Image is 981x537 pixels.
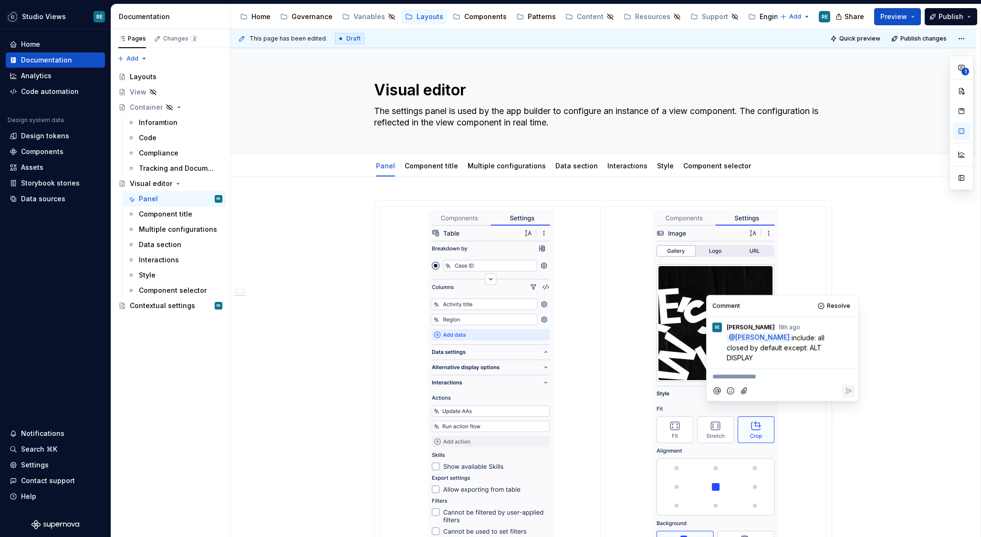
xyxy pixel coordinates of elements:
[115,176,226,191] a: Visual editor
[139,194,158,204] div: Panel
[119,12,226,21] div: Documentation
[115,84,226,100] a: View
[8,116,64,124] div: Design system data
[845,12,864,21] span: Share
[372,79,830,102] textarea: Visual editor
[139,225,217,234] div: Multiple configurations
[372,155,399,176] div: Panel
[139,133,157,143] div: Code
[687,9,742,24] a: Support
[620,9,685,24] a: Resources
[839,35,880,42] span: Quick preview
[6,457,105,473] a: Settings
[124,145,226,161] a: Compliance
[21,194,65,204] div: Data sources
[139,209,192,219] div: Component title
[21,71,52,81] div: Analytics
[2,6,109,27] button: Studio ViewsRE
[727,333,826,361] span: include: all closed by default except: ALT DISPLAY
[6,144,105,159] a: Components
[577,12,604,21] div: Content
[464,12,507,21] div: Components
[724,384,737,397] button: Add emoji
[124,207,226,222] a: Component title
[744,9,841,24] a: Engineering Resources
[760,12,837,21] div: Engineering Resources
[6,473,105,488] button: Contact support
[139,286,207,295] div: Component selector
[372,103,830,130] textarea: The settings panel is used by the app builder to configure an instance of a view component. The c...
[124,115,226,130] a: Inforamtion
[789,13,801,21] span: Add
[7,11,18,22] img: f5634f2a-3c0d-4c0b-9dc3-3862a3e014c7.png
[528,12,556,21] div: Patterns
[417,12,443,21] div: Layouts
[124,130,226,145] a: Code
[139,270,156,280] div: Style
[21,147,63,156] div: Components
[657,162,674,170] a: Style
[555,162,598,170] a: Data section
[842,384,855,397] button: Reply
[888,32,951,45] button: Publish changes
[22,12,66,21] div: Studio Views
[512,9,560,24] a: Patterns
[115,69,226,313] div: Page tree
[276,9,336,24] a: Governance
[831,8,870,25] button: Share
[130,301,195,310] div: Contextual settings
[190,35,198,42] span: 2
[822,13,828,21] div: RE
[21,87,79,96] div: Code automation
[236,7,775,26] div: Page tree
[124,237,226,252] a: Data section
[21,178,80,188] div: Storybook stories
[735,333,790,341] span: [PERSON_NAME]
[777,10,813,23] button: Add
[6,191,105,207] a: Data sources
[346,35,361,42] span: Draft
[6,128,105,144] a: Design tokens
[115,52,150,65] button: Add
[217,301,220,310] div: RE
[21,429,64,438] div: Notifications
[96,13,103,21] div: RE
[124,283,226,298] a: Component selector
[607,162,647,170] a: Interactions
[6,68,105,83] a: Analytics
[338,9,399,24] a: Variables
[21,55,72,65] div: Documentation
[139,240,181,249] div: Data section
[139,148,178,158] div: Compliance
[604,155,651,176] div: Interactions
[880,12,907,21] span: Preview
[124,191,226,207] a: PanelRE
[738,384,751,397] button: Attach files
[6,176,105,191] a: Storybook stories
[126,55,138,62] span: Add
[6,52,105,68] a: Documentation
[815,299,855,313] button: Resolve
[6,442,105,457] button: Search ⌘K
[124,268,226,283] a: Style
[6,489,105,504] button: Help
[21,492,36,501] div: Help
[139,164,218,173] div: Tracking and Documentation
[653,155,678,176] div: Style
[115,298,226,313] a: Contextual settingsRE
[124,222,226,237] a: Multiple configurations
[130,72,157,82] div: Layouts
[712,302,740,310] div: Comment
[874,8,921,25] button: Preview
[727,333,792,342] span: @
[124,161,226,176] a: Tracking and Documentation
[925,8,977,25] button: Publish
[236,9,274,24] a: Home
[139,255,179,265] div: Interactions
[124,252,226,268] a: Interactions
[21,163,43,172] div: Assets
[468,162,546,170] a: Multiple configurations
[562,9,618,24] a: Content
[21,476,75,485] div: Contact support
[139,118,177,127] div: Inforamtion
